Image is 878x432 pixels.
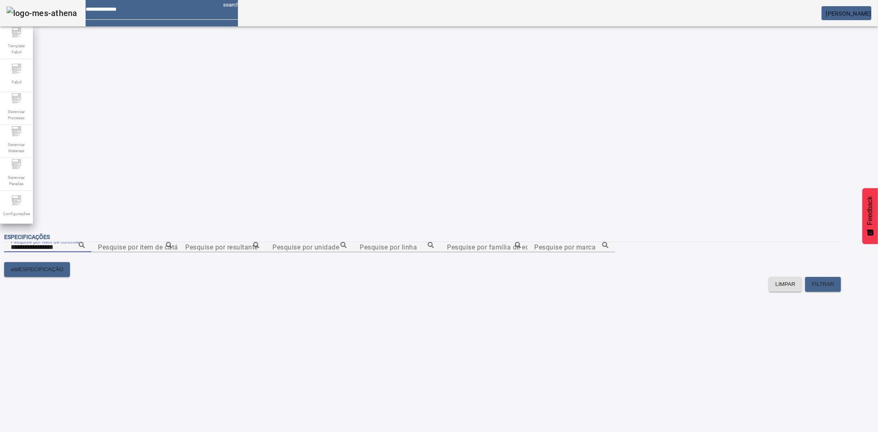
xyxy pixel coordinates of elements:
[9,77,24,88] span: Fabril
[776,280,796,288] span: LIMPAR
[360,242,434,252] input: Number
[98,243,192,251] mat-label: Pesquise por item de catálogo
[4,262,70,277] button: addESPECIFICAÇÃO
[862,188,878,244] button: Feedback - Mostrar pesquisa
[447,243,563,251] mat-label: Pesquise por família de equipamento
[185,243,258,251] mat-label: Pesquise por resultante
[812,280,834,288] span: FILTRAR
[534,242,608,252] input: Number
[826,10,871,17] span: [PERSON_NAME]
[0,208,33,219] span: Configurações
[360,243,417,251] mat-label: Pesquise por linha
[4,106,29,123] span: Gerenciar Processo
[272,242,347,252] input: Number
[4,172,29,189] span: Gerenciar Paradas
[272,243,339,251] mat-label: Pesquise por unidade
[447,242,521,252] input: Number
[11,239,79,244] mat-label: Pesquise por item de controle
[4,40,29,58] span: Template Fabril
[98,242,172,252] input: Number
[7,7,77,20] img: logo-mes-athena
[11,242,85,252] input: Number
[4,139,29,156] span: Gerenciar Materiais
[185,242,259,252] input: Number
[19,265,63,274] span: ESPECIFICAÇÃO
[769,277,802,292] button: LIMPAR
[805,277,841,292] button: FILTRAR
[534,243,596,251] mat-label: Pesquise por marca
[4,234,50,240] span: Especificações
[866,196,874,225] span: Feedback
